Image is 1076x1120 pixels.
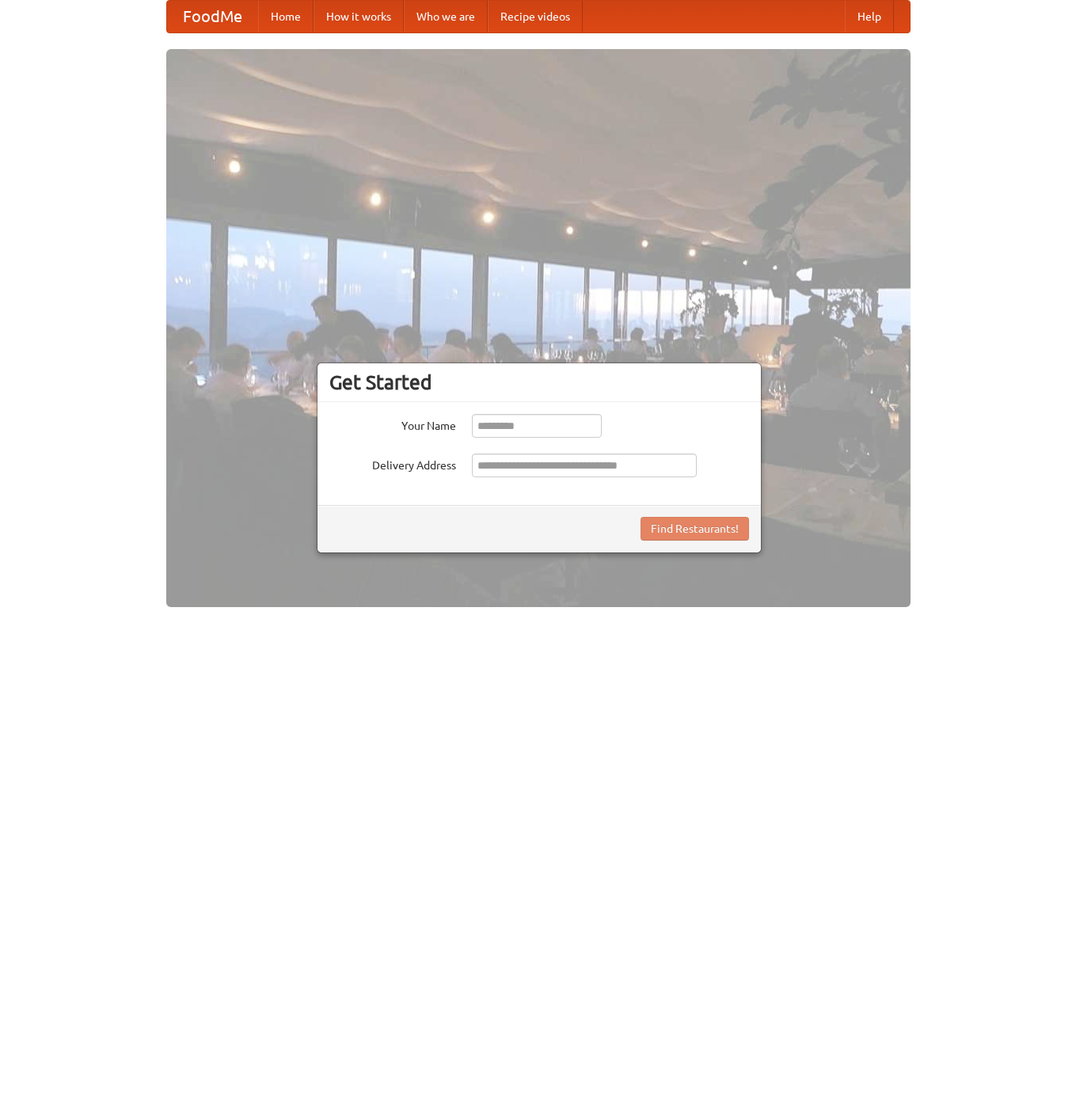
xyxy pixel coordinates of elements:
[314,1,404,32] a: How it works
[845,1,894,32] a: Help
[488,1,583,32] a: Recipe videos
[329,454,456,473] label: Delivery Address
[404,1,488,32] a: Who we are
[641,517,749,541] button: Find Restaurants!
[258,1,314,32] a: Home
[329,414,456,434] label: Your Name
[329,370,749,394] h3: Get Started
[167,1,258,32] a: FoodMe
